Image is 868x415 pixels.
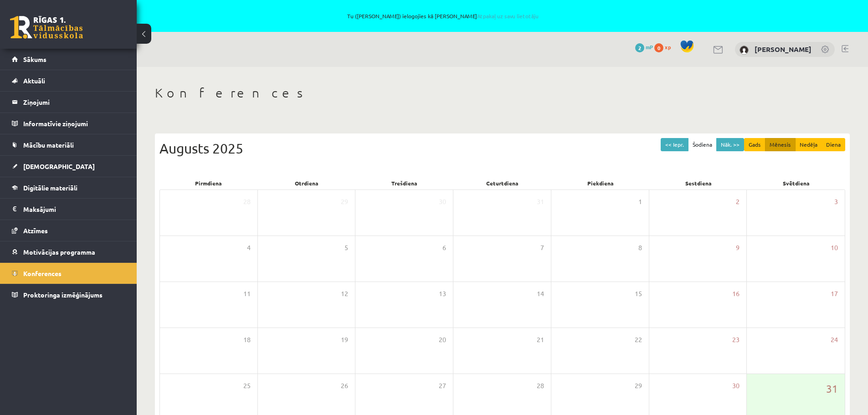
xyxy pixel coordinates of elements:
[477,12,539,20] a: Atpakaļ uz savu lietotāju
[635,43,653,51] a: 2 mP
[716,138,744,151] button: Nāk. >>
[747,177,845,190] div: Svētdiena
[10,16,83,39] a: Rīgas 1. Tālmācības vidusskola
[537,335,544,345] span: 21
[736,197,740,207] span: 2
[257,177,355,190] div: Otrdiena
[12,134,125,155] a: Mācību materiāli
[105,13,781,19] span: Tu ([PERSON_NAME]) ielogojies kā [PERSON_NAME]
[12,156,125,177] a: [DEMOGRAPHIC_DATA]
[12,241,125,262] a: Motivācijas programma
[831,335,838,345] span: 24
[23,269,62,277] span: Konferences
[12,49,125,70] a: Sākums
[442,243,446,253] span: 6
[795,138,822,151] button: Nedēļa
[23,55,46,63] span: Sākums
[439,289,446,299] span: 13
[12,92,125,113] a: Ziņojumi
[12,113,125,134] a: Informatīvie ziņojumi
[646,43,653,51] span: mP
[23,199,125,220] legend: Maksājumi
[732,381,740,391] span: 30
[23,248,95,256] span: Motivācijas programma
[654,43,675,51] a: 0 xp
[537,381,544,391] span: 28
[23,92,125,113] legend: Ziņojumi
[159,138,845,159] div: Augusts 2025
[755,45,812,54] a: [PERSON_NAME]
[23,113,125,134] legend: Informatīvie ziņojumi
[831,243,838,253] span: 10
[654,43,663,52] span: 0
[453,177,551,190] div: Ceturtdiena
[12,177,125,198] a: Digitālie materiāli
[744,138,765,151] button: Gads
[341,289,348,299] span: 12
[243,335,251,345] span: 18
[540,243,544,253] span: 7
[341,381,348,391] span: 26
[12,199,125,220] a: Maksājumi
[439,197,446,207] span: 30
[155,85,850,101] h1: Konferences
[635,335,642,345] span: 22
[765,138,796,151] button: Mēnesis
[537,289,544,299] span: 14
[243,197,251,207] span: 28
[159,177,257,190] div: Pirmdiena
[341,197,348,207] span: 29
[23,162,95,170] span: [DEMOGRAPHIC_DATA]
[23,184,77,192] span: Digitālie materiāli
[537,197,544,207] span: 31
[247,243,251,253] span: 4
[341,335,348,345] span: 19
[23,77,45,85] span: Aktuāli
[12,70,125,91] a: Aktuāli
[439,335,446,345] span: 20
[635,289,642,299] span: 15
[12,220,125,241] a: Atzīmes
[635,43,644,52] span: 2
[551,177,649,190] div: Piekdiena
[638,243,642,253] span: 8
[439,381,446,391] span: 27
[23,226,48,235] span: Atzīmes
[732,335,740,345] span: 23
[12,263,125,284] a: Konferences
[635,381,642,391] span: 29
[243,289,251,299] span: 11
[732,289,740,299] span: 16
[649,177,747,190] div: Sestdiena
[661,138,688,151] button: << Iepr.
[740,46,749,55] img: Angelisa Kuzņecova
[344,243,348,253] span: 5
[688,138,717,151] button: Šodiena
[23,141,74,149] span: Mācību materiāli
[826,381,838,396] span: 31
[834,197,838,207] span: 3
[665,43,671,51] span: xp
[243,381,251,391] span: 25
[355,177,453,190] div: Trešdiena
[638,197,642,207] span: 1
[736,243,740,253] span: 9
[822,138,845,151] button: Diena
[12,284,125,305] a: Proktoringa izmēģinājums
[23,291,103,299] span: Proktoringa izmēģinājums
[831,289,838,299] span: 17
